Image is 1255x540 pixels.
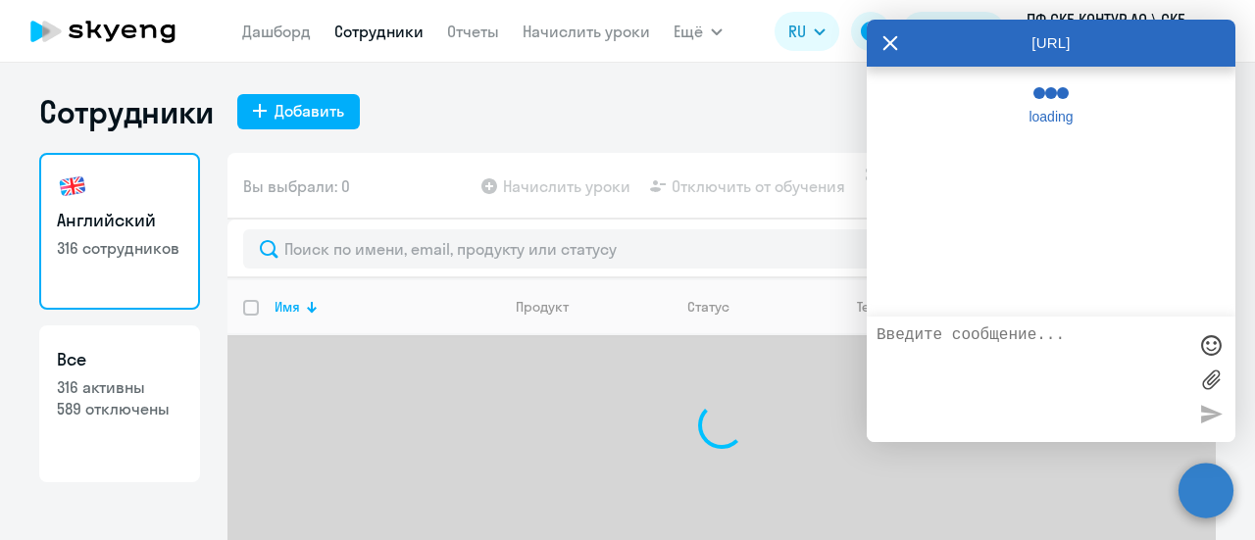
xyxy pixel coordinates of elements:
[243,174,350,198] span: Вы выбрали: 0
[1027,8,1209,55] p: ПФ СКБ КОНТУР АО \ СКБ Контур, ПФ СКБ КОНТУР, АО
[39,92,214,131] h1: Сотрудники
[838,298,1004,316] div: Текущий уровень
[275,298,300,316] div: Имя
[57,398,182,419] p: 589 отключены
[243,229,1200,269] input: Поиск по имени, email, продукту или статусу
[57,208,182,233] h3: Английский
[275,298,499,316] div: Имя
[57,171,88,202] img: english
[1196,365,1226,394] label: Лимит 10 файлов
[237,94,360,129] button: Добавить
[857,298,969,316] div: Текущий уровень
[39,153,200,310] a: Английский316 сотрудников
[775,12,839,51] button: RU
[523,22,650,41] a: Начислить уроки
[687,298,729,316] div: Статус
[674,20,703,43] span: Ещё
[275,99,344,123] div: Добавить
[902,12,1005,51] button: Балансbalance
[39,325,200,482] a: Все316 активны589 отключены
[1017,8,1238,55] button: ПФ СКБ КОНТУР АО \ СКБ Контур, ПФ СКБ КОНТУР, АО
[788,20,806,43] span: RU
[1017,109,1085,124] span: loading
[242,22,311,41] a: Дашборд
[334,22,424,41] a: Сотрудники
[57,237,182,259] p: 316 сотрудников
[674,12,723,51] button: Ещё
[57,347,182,372] h3: Все
[447,22,499,41] a: Отчеты
[57,376,182,398] p: 316 активны
[516,298,569,316] div: Продукт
